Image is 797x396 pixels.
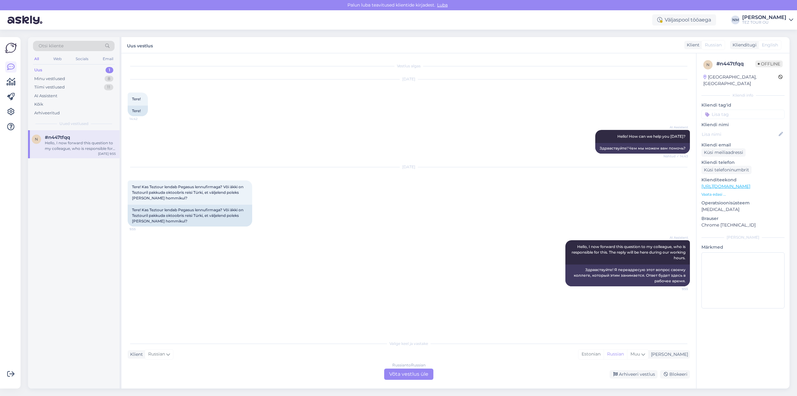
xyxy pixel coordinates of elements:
input: Lisa nimi [702,131,777,138]
div: [DATE] [128,164,690,170]
p: Chrome [TECHNICAL_ID] [701,222,785,228]
span: Uued vestlused [59,121,88,126]
div: Tere! [128,106,148,116]
div: Email [101,55,115,63]
div: Kõik [34,101,43,107]
div: Võta vestlus üle [384,369,433,380]
div: TEZ TOUR OÜ [742,20,786,25]
span: AI Assistent [665,235,688,240]
span: Russian [705,42,722,48]
div: Valige keel ja vastake [128,341,690,346]
p: Brauser [701,215,785,222]
div: 1 [106,67,113,73]
p: Klienditeekond [701,177,785,183]
span: Otsi kliente [39,43,64,49]
p: Kliendi tag'id [701,102,785,108]
span: Muu [630,351,640,357]
span: AI Assistent [665,125,688,130]
div: Blokeeri [660,370,690,379]
div: Arhiveeritud [34,110,60,116]
div: Uus [34,67,42,73]
div: Tiimi vestlused [34,84,65,90]
input: Lisa tag [701,110,785,119]
div: Klient [684,42,700,48]
div: Küsi telefoninumbrit [701,166,752,174]
div: 11 [104,84,113,90]
p: Operatsioonisüsteem [701,200,785,206]
div: [DATE] 9:55 [98,151,116,156]
div: Väljaspool tööaega [652,14,716,26]
div: Vestlus algas [128,63,690,69]
p: Kliendi nimi [701,122,785,128]
div: Web [52,55,63,63]
div: [DATE] [128,76,690,82]
span: Hello, I now forward this question to my colleague, who is responsible for this. The reply will b... [572,244,686,260]
a: [URL][DOMAIN_NAME] [701,184,750,189]
span: Luba [435,2,450,8]
div: Hello, I now forward this question to my colleague, who is responsible for this. The reply will b... [45,140,116,151]
div: Kliendi info [701,93,785,98]
div: Russian [604,350,627,359]
div: Küsi meiliaadressi [701,148,746,157]
img: Askly Logo [5,42,17,54]
span: n [35,137,38,141]
p: Märkmed [701,244,785,250]
span: Russian [148,351,165,358]
span: 9:55 [665,287,688,291]
div: [PERSON_NAME] [648,351,688,358]
span: Offline [755,60,783,67]
div: AI Assistent [34,93,57,99]
span: Nähtud ✓ 14:43 [663,154,688,159]
p: [MEDICAL_DATA] [701,206,785,213]
div: [PERSON_NAME] [701,235,785,240]
div: 8 [105,76,113,82]
div: Estonian [578,350,604,359]
div: [GEOGRAPHIC_DATA], [GEOGRAPHIC_DATA] [703,74,778,87]
p: Vaata edasi ... [701,192,785,197]
span: n [706,62,710,67]
div: NM [731,16,740,24]
span: 9:55 [130,227,153,231]
span: Tere! [132,97,141,101]
div: Klienditugi [730,42,757,48]
span: 14:42 [130,117,153,121]
p: Kliendi email [701,142,785,148]
p: Kliendi telefon [701,159,785,166]
div: All [33,55,40,63]
div: Socials [74,55,90,63]
div: Klient [128,351,143,358]
span: #n447tfqq [45,135,70,140]
span: Hello! How can we help you [DATE]? [617,134,686,139]
div: Здравствуйте! Чем мы можем вам помочь? [595,143,690,154]
span: English [762,42,778,48]
div: # n447tfqq [716,60,755,68]
div: Здравствуйте! Я переадресую этот вопрос своему коллеге, который этим занимается. Ответ будет здес... [565,265,690,286]
div: Arhiveeri vestlus [610,370,658,379]
div: Russian to Russian [392,362,426,368]
a: [PERSON_NAME]TEZ TOUR OÜ [742,15,793,25]
div: Tere! Kas Teztour lendab Pegasus lennufirmaga? Või äkki on Teztouril pakkuda oktoobris reisi Türk... [128,205,252,227]
label: Uus vestlus [127,41,153,49]
div: Minu vestlused [34,76,65,82]
div: [PERSON_NAME] [742,15,786,20]
span: Tere! Kas Teztour lendab Pegasus lennufirmaga? Või äkki on Teztouril pakkuda oktoobris reisi Türk... [132,184,244,200]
